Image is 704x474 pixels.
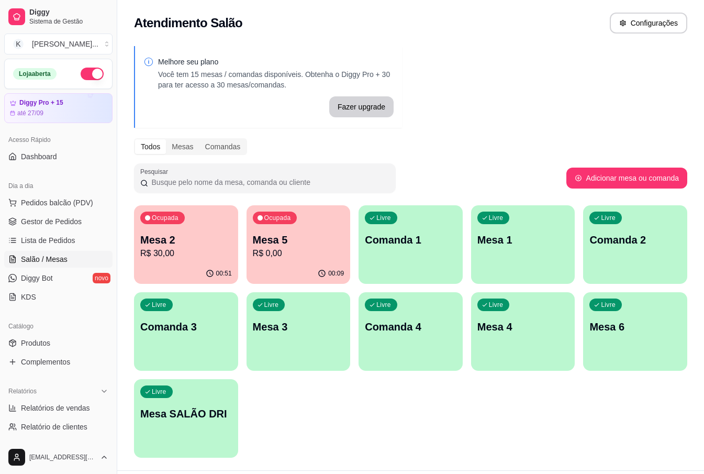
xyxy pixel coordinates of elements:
div: [PERSON_NAME] ... [32,39,98,49]
p: Comanda 2 [589,233,681,247]
p: Mesa 2 [140,233,232,247]
span: Relatórios de vendas [21,403,90,413]
span: Pedidos balcão (PDV) [21,197,93,208]
button: Configurações [610,13,687,34]
div: Loja aberta [13,68,57,80]
p: Mesa 3 [253,319,344,334]
a: KDS [4,289,113,305]
span: [EMAIL_ADDRESS][DOMAIN_NAME] [29,453,96,461]
p: Livre [152,388,166,396]
article: Diggy Pro + 15 [19,99,63,107]
p: Melhore seu plano [158,57,394,67]
button: OcupadaMesa 5R$ 0,0000:09 [247,205,351,284]
p: Livre [264,301,279,309]
span: Gestor de Pedidos [21,216,82,227]
a: Diggy Pro + 15até 27/09 [4,93,113,123]
p: Livre [489,301,504,309]
span: Sistema de Gestão [29,17,108,26]
p: Mesa 1 [477,233,569,247]
p: Livre [152,301,166,309]
p: Ocupada [264,214,291,222]
div: Mesas [166,139,199,154]
a: Salão / Mesas [4,251,113,268]
a: Lista de Pedidos [4,232,113,249]
a: Relatório de mesas [4,437,113,454]
p: Comanda 3 [140,319,232,334]
button: Select a team [4,34,113,54]
a: Complementos [4,354,113,370]
p: Mesa 4 [477,319,569,334]
button: LivreComanda 1 [359,205,463,284]
div: Todos [135,139,166,154]
a: Produtos [4,335,113,351]
p: Ocupada [152,214,178,222]
button: OcupadaMesa 2R$ 30,0000:51 [134,205,238,284]
a: Gestor de Pedidos [4,213,113,230]
p: Livre [489,214,504,222]
p: Você tem 15 mesas / comandas disponíveis. Obtenha o Diggy Pro + 30 para ter acesso a 30 mesas/com... [158,69,394,90]
span: Dashboard [21,151,57,162]
span: Relatórios [8,387,37,395]
p: Livre [376,214,391,222]
p: Livre [601,301,616,309]
button: Adicionar mesa ou comanda [566,168,687,189]
button: Alterar Status [81,68,104,80]
a: Relatório de clientes [4,418,113,435]
p: 00:51 [216,269,232,278]
button: LivreMesa 6 [583,292,687,371]
a: Relatórios de vendas [4,400,113,416]
p: 00:09 [328,269,344,278]
button: LivreMesa 1 [471,205,575,284]
span: K [13,39,24,49]
div: Comandas [199,139,247,154]
span: Salão / Mesas [21,254,68,264]
button: [EMAIL_ADDRESS][DOMAIN_NAME] [4,445,113,470]
h2: Atendimento Salão [134,15,242,31]
span: Diggy [29,8,108,17]
a: Diggy Botnovo [4,270,113,286]
a: DiggySistema de Gestão [4,4,113,29]
div: Catálogo [4,318,113,335]
p: Mesa 5 [253,233,344,247]
article: até 27/09 [17,109,43,117]
span: Relatório de clientes [21,422,87,432]
p: Livre [376,301,391,309]
span: KDS [21,292,36,302]
p: Livre [601,214,616,222]
button: LivreComanda 4 [359,292,463,371]
button: LivreComanda 3 [134,292,238,371]
span: Lista de Pedidos [21,235,75,246]
button: LivreComanda 2 [583,205,687,284]
div: Acesso Rápido [4,131,113,148]
button: Fazer upgrade [329,96,394,117]
p: Mesa 6 [589,319,681,334]
div: Dia a dia [4,178,113,194]
input: Pesquisar [148,177,389,188]
p: R$ 30,00 [140,247,232,260]
p: Mesa SALÃO DRI [140,406,232,421]
label: Pesquisar [140,167,172,176]
button: LivreMesa 3 [247,292,351,371]
p: Comanda 1 [365,233,456,247]
button: LivreMesa 4 [471,292,575,371]
span: Diggy Bot [21,273,53,283]
p: Comanda 4 [365,319,456,334]
p: R$ 0,00 [253,247,344,260]
span: Complementos [21,357,70,367]
a: Dashboard [4,148,113,165]
button: LivreMesa SALÃO DRI [134,379,238,458]
span: Produtos [21,338,50,348]
button: Pedidos balcão (PDV) [4,194,113,211]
